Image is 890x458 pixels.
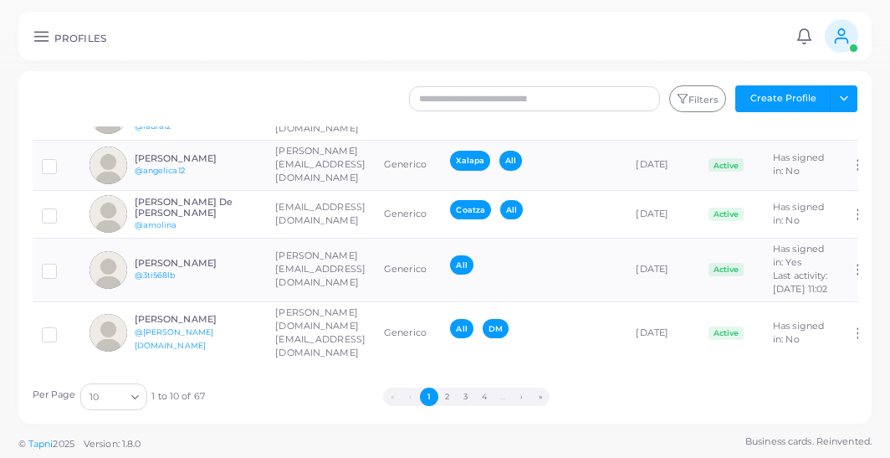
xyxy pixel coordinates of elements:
[266,301,375,364] td: [PERSON_NAME][DOMAIN_NAME][EMAIL_ADDRESS][DOMAIN_NAME]
[375,190,442,238] td: Generico
[28,438,54,450] a: Tapni
[773,201,824,226] span: Has signed in: No
[450,255,473,275] span: All
[513,388,531,406] button: Go to next page
[499,151,522,170] span: All
[90,389,99,406] span: 10
[90,314,127,352] img: avatar
[18,437,141,451] span: ©
[627,190,699,238] td: [DATE]
[33,389,76,402] label: Per Page
[708,263,744,276] span: Active
[375,238,442,301] td: Generico
[53,437,74,451] span: 2025
[669,85,726,112] button: Filters
[266,238,375,301] td: [PERSON_NAME][EMAIL_ADDRESS][DOMAIN_NAME]
[627,140,699,190] td: [DATE]
[135,314,258,325] h6: [PERSON_NAME]
[266,140,375,190] td: [PERSON_NAME][EMAIL_ADDRESS][DOMAIN_NAME]
[735,85,831,112] button: Create Profile
[135,258,258,269] h6: [PERSON_NAME]
[90,147,127,184] img: avatar
[80,383,147,410] div: Search for option
[90,251,127,289] img: avatar
[135,270,176,280] a: @3ti568lb
[84,438,141,450] span: Version: 1.8.0
[90,195,127,233] img: avatar
[135,121,171,131] a: @laura12
[745,435,872,449] span: Business cards. Reinvented.
[627,238,699,301] td: [DATE]
[135,153,258,164] h6: [PERSON_NAME]
[450,200,491,219] span: Coatza
[375,301,442,364] td: Generico
[708,208,744,221] span: Active
[450,151,490,170] span: Xalapa
[205,388,728,406] ul: Pagination
[450,319,473,338] span: All
[708,327,744,340] span: Active
[475,388,494,406] button: Go to page 4
[151,390,204,404] span: 1 to 10 of 67
[500,200,523,219] span: All
[135,220,177,229] a: @amolina
[708,158,744,172] span: Active
[438,388,457,406] button: Go to page 2
[135,166,185,175] a: @angelica12
[457,388,475,406] button: Go to page 3
[773,102,824,127] span: Has signed in: No
[773,152,824,177] span: Has signed in: No
[627,301,699,364] td: [DATE]
[54,33,106,44] h5: PROFILES
[773,270,828,295] span: Last activity: [DATE] 11:02
[375,140,442,190] td: Generico
[100,388,125,406] input: Search for option
[773,320,824,345] span: Has signed in: No
[531,388,550,406] button: Go to last page
[266,190,375,238] td: [EMAIL_ADDRESS][DOMAIN_NAME]
[420,388,438,406] button: Go to page 1
[773,243,824,268] span: Has signed in: Yes
[483,319,509,338] span: DM
[135,197,258,219] h6: [PERSON_NAME] De [PERSON_NAME]
[135,327,214,350] a: @[PERSON_NAME][DOMAIN_NAME]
